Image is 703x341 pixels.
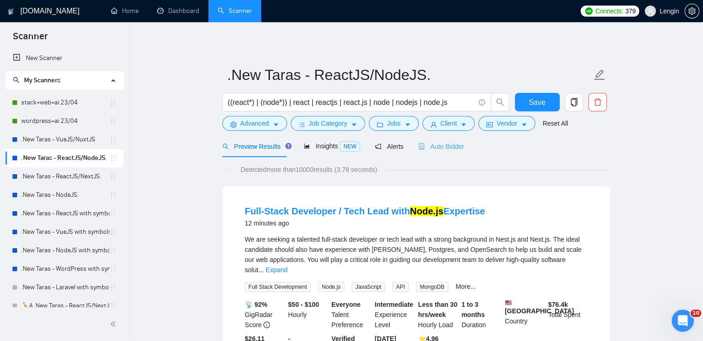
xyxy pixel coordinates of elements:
[331,301,361,308] b: Everyone
[245,282,311,292] span: Full Stack Development
[245,218,485,229] div: 12 minutes ago
[228,97,475,108] input: Search Freelance Jobs...
[6,49,123,67] li: New Scanner
[351,121,357,128] span: caret-down
[685,7,699,15] a: setting
[21,204,110,223] a: .New Taras - ReactJS with symbols
[460,121,467,128] span: caret-down
[218,7,252,15] a: searchScanner
[263,322,270,328] span: info-circle
[422,116,475,131] button: userClientcaret-down
[410,206,443,216] mark: Node.js
[21,241,110,260] a: .New Taras - NodeJS with symbols
[6,241,123,260] li: .New Taras - NodeJS with symbols
[479,99,485,105] span: info-circle
[230,121,237,128] span: setting
[234,164,384,175] span: Detected more than 10000 results (3.78 seconds)
[110,191,117,199] span: holder
[404,121,411,128] span: caret-down
[240,118,269,128] span: Advanced
[110,319,119,329] span: double-left
[110,302,117,310] span: holder
[227,63,592,86] input: Scanner name...
[309,118,347,128] span: Job Category
[685,4,699,18] button: setting
[21,223,110,241] a: .New Taras - VueJS with symbols
[491,98,509,106] span: search
[304,143,310,149] span: area-chart
[6,93,123,112] li: stack+web+ai 23/04
[546,299,590,330] div: Total Spent
[288,301,319,308] b: $50 - $100
[245,206,485,216] a: Full-Stack Developer / Tech Lead withNode.jsExpertise
[21,130,110,149] a: .New Taras - VueJS/NuxtJS
[110,117,117,125] span: holder
[6,204,123,223] li: .New Taras - ReactJS with symbols
[491,93,509,111] button: search
[110,154,117,162] span: holder
[13,49,116,67] a: New Scanner
[110,99,117,106] span: holder
[588,93,607,111] button: delete
[110,173,117,180] span: holder
[21,167,110,186] a: .New Taras - ReactJS/NextJS.
[110,265,117,273] span: holder
[529,97,545,108] span: Save
[111,7,139,15] a: homeHome
[496,118,517,128] span: Vendor
[245,234,588,275] div: We are seeking a talented full-stack developer or tech lead with a strong background in Nest.js a...
[286,299,330,330] div: Hourly
[245,301,268,308] b: 📡 92%
[291,116,365,131] button: barsJob Categorycaret-down
[369,116,419,131] button: folderJobscaret-down
[6,149,123,167] li: .New Taras - ReactJS/NodeJS.
[21,149,110,167] a: .New Taras - ReactJS/NodeJS.
[548,301,568,308] b: $ 76.4k
[6,112,123,130] li: wordpress+ai 23/04
[593,69,605,81] span: edit
[416,299,460,330] div: Hourly Load
[340,141,360,152] span: NEW
[486,121,493,128] span: idcard
[459,299,503,330] div: Duration
[304,142,360,150] span: Insights
[375,143,381,150] span: notification
[13,76,61,84] span: My Scanners
[6,186,123,204] li: .New Taras - NodeJS.
[110,247,117,254] span: holder
[672,310,694,332] iframe: Intercom live chat
[595,6,623,16] span: Connects:
[543,118,568,128] a: Reset All
[21,297,110,315] a: 🦒A .New Taras - ReactJS/NextJS usual 23/04
[266,266,287,274] a: Expand
[243,299,287,330] div: GigRadar Score
[521,121,527,128] span: caret-down
[565,93,583,111] button: copy
[478,116,535,131] button: idcardVendorcaret-down
[21,112,110,130] a: wordpress+ai 23/04
[503,299,546,330] div: Country
[515,93,560,111] button: Save
[373,299,416,330] div: Experience Level
[110,136,117,143] span: holder
[505,299,574,315] b: [GEOGRAPHIC_DATA]
[318,282,344,292] span: Node.js
[375,143,403,150] span: Alerts
[392,282,409,292] span: API
[375,301,413,308] b: Intermediate
[647,8,654,14] span: user
[110,210,117,217] span: holder
[222,143,229,150] span: search
[377,121,383,128] span: folder
[330,299,373,330] div: Talent Preference
[284,142,293,150] div: Tooltip anchor
[565,98,583,106] span: copy
[21,186,110,204] a: .New Taras - NodeJS.
[387,118,401,128] span: Jobs
[21,260,110,278] a: .New Taras - WordPress with symbols
[24,76,61,84] span: My Scanners
[430,121,437,128] span: user
[8,4,14,19] img: logo
[222,143,289,150] span: Preview Results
